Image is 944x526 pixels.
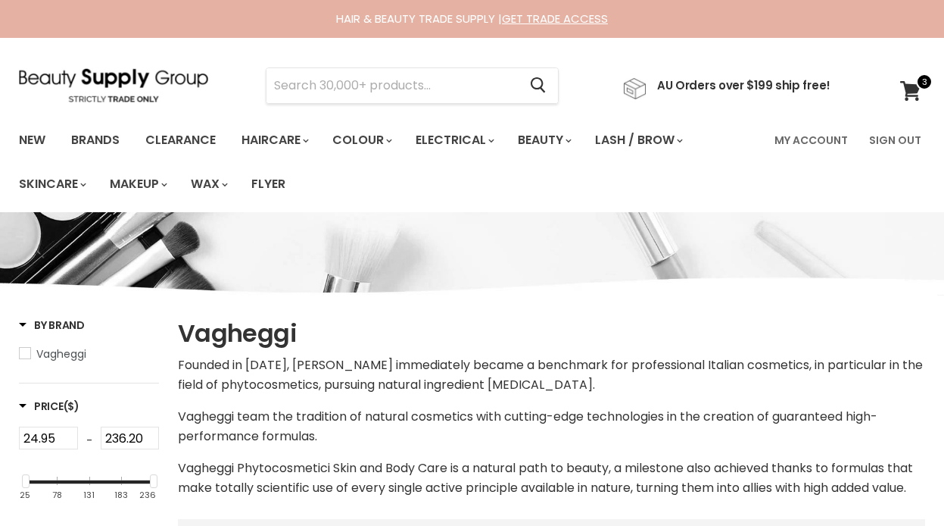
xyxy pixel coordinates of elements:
[20,491,30,501] div: 25
[19,346,159,362] a: Vagheggi
[765,124,857,156] a: My Account
[404,124,503,156] a: Electrical
[52,491,62,501] div: 78
[114,491,128,501] div: 183
[321,124,401,156] a: Colour
[179,168,237,200] a: Wax
[98,168,176,200] a: Makeup
[101,427,160,449] input: Max Price
[240,168,297,200] a: Flyer
[266,68,518,103] input: Search
[19,399,79,414] h3: Price($)
[868,455,929,511] iframe: Gorgias live chat messenger
[518,68,558,103] button: Search
[230,124,318,156] a: Haircare
[506,124,581,156] a: Beauty
[83,491,95,501] div: 131
[178,407,925,446] p: Vagheggi team the tradition of natural cosmetics with cutting-edge technologies in the creation o...
[8,124,57,156] a: New
[19,399,79,414] span: Price
[8,118,765,206] ul: Main menu
[60,124,131,156] a: Brands
[266,67,559,104] form: Product
[178,355,925,395] p: Founded in [DATE], [PERSON_NAME] immediately became a benchmark for professional Italian cosmetic...
[584,124,692,156] a: Lash / Brow
[134,124,227,156] a: Clearance
[178,318,925,349] h1: Vagheggi
[502,11,608,27] a: GET TRADE ACCESS
[19,427,78,449] input: Min Price
[64,399,79,414] span: ($)
[860,124,930,156] a: Sign Out
[19,318,85,333] h3: By Brand
[178,459,913,496] span: Vagheggi Phytocosmetici Skin and Body Care is a natural path to beauty, a milestone also achieved...
[139,491,156,501] div: 236
[78,427,101,454] div: -
[8,168,95,200] a: Skincare
[36,346,86,362] span: Vagheggi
